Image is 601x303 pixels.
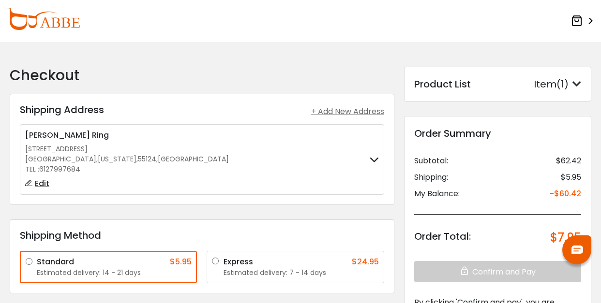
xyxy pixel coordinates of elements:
[39,164,80,174] span: 6127997684
[561,172,581,183] div: $5.95
[550,229,581,246] div: $7.95
[414,229,471,246] div: Order Total:
[224,256,253,268] div: Express
[37,256,74,268] div: Standard
[25,154,96,164] span: [GEOGRAPHIC_DATA]
[25,164,229,174] div: TEL :
[534,77,581,91] div: Item(1)
[414,172,448,183] div: Shipping:
[7,8,80,30] img: abbeglasses.com
[20,230,384,241] h3: Shipping Method
[170,256,192,268] div: $5.95
[158,154,229,164] span: [GEOGRAPHIC_DATA]
[98,154,136,164] span: [US_STATE]
[37,268,192,278] div: Estimated delivery: 14 - 21 days
[571,12,594,30] a: >
[414,126,581,141] div: Order Summary
[414,188,460,200] div: My Balance:
[414,77,471,91] div: Product List
[585,13,594,30] span: >
[10,67,394,84] h2: Checkout
[25,130,90,141] span: [PERSON_NAME]
[35,178,49,189] span: Edit
[311,106,384,117] div: + Add New Address
[352,256,379,268] div: $24.95
[414,155,448,167] div: Subtotal:
[20,104,104,115] h3: Shipping Address
[224,268,378,278] div: Estimated delivery: 7 - 14 days
[92,130,109,141] span: Ring
[550,188,581,200] div: -$60.42
[138,154,156,164] span: 55124
[25,144,88,154] span: [STREET_ADDRESS]
[571,245,583,254] img: chat
[25,154,229,164] div: , , ,
[556,155,581,167] div: $62.42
